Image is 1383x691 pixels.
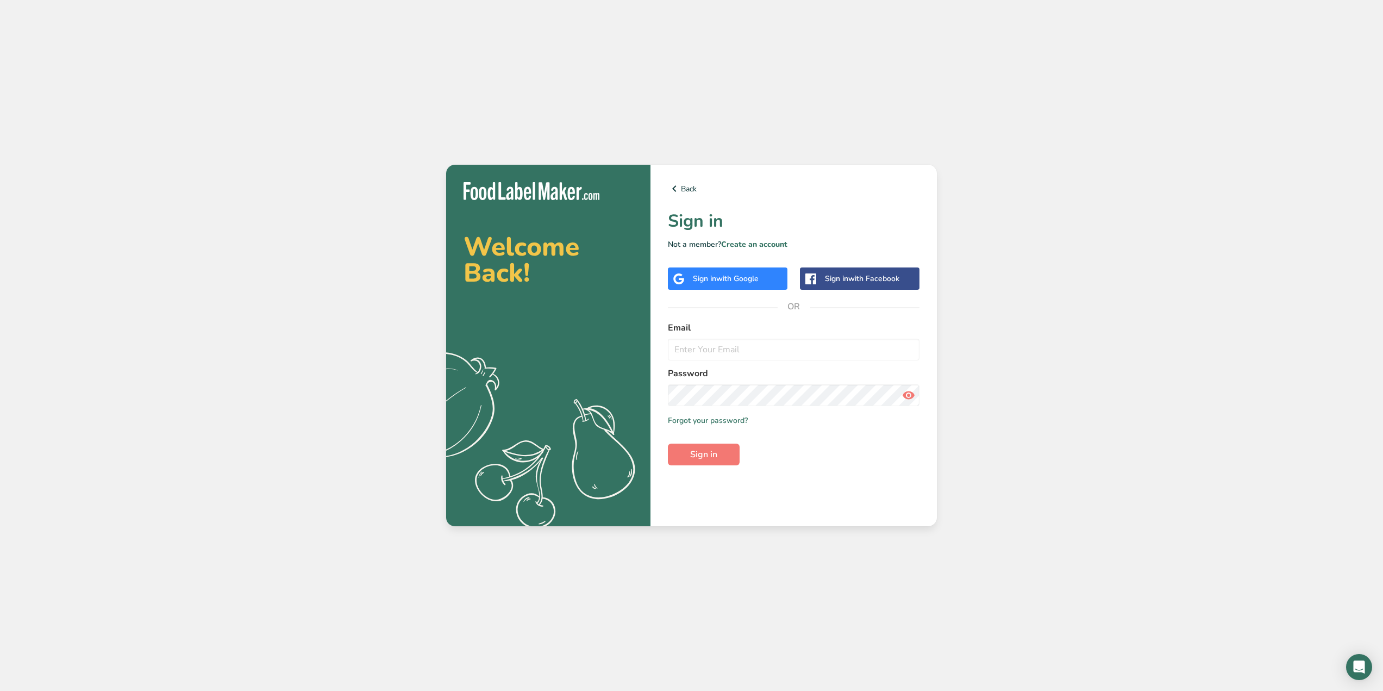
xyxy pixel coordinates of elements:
[464,182,599,200] img: Food Label Maker
[716,273,759,284] span: with Google
[693,273,759,284] div: Sign in
[668,367,919,380] label: Password
[825,273,899,284] div: Sign in
[668,208,919,234] h1: Sign in
[690,448,717,461] span: Sign in
[668,321,919,334] label: Email
[668,239,919,250] p: Not a member?
[668,444,740,465] button: Sign in
[721,239,787,250] a: Create an account
[464,234,633,286] h2: Welcome Back!
[1346,654,1372,680] div: Open Intercom Messenger
[668,415,748,426] a: Forgot your password?
[778,290,810,323] span: OR
[668,339,919,360] input: Enter Your Email
[668,182,919,195] a: Back
[848,273,899,284] span: with Facebook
